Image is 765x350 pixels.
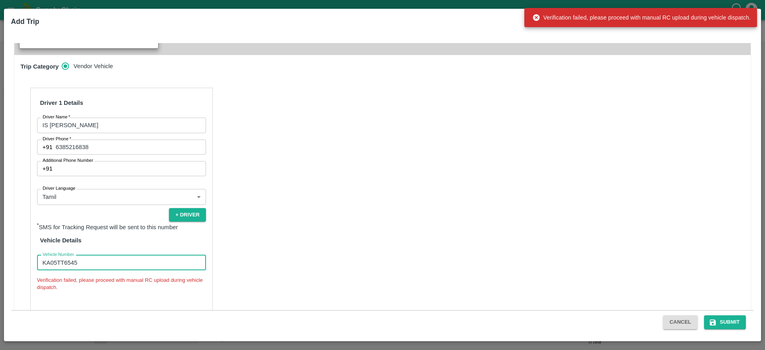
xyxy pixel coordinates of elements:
[43,164,53,173] p: +91
[74,62,113,71] span: Vendor Vehicle
[532,10,751,25] div: Verification failed, please proceed with manual RC upload during vehicle dispatch.
[37,255,206,270] input: Ex: TS07EX8889
[62,58,119,74] div: trip_category
[43,193,57,201] p: Tamil
[43,185,75,192] label: Driver Language
[43,143,53,151] p: +91
[43,114,70,120] label: Driver Name
[43,136,71,142] label: Driver Phone
[37,222,206,232] p: SMS for Tracking Request will be sent to this number
[43,252,74,258] label: Vehicle Number
[11,18,39,26] b: Add Trip
[40,100,83,106] strong: Driver 1 Details
[43,157,93,164] label: Additional Phone Number
[169,208,206,222] button: + Driver
[704,315,746,329] button: Submit
[40,237,82,244] strong: Vehicle Details
[37,277,206,291] p: Verification failed, please proceed with manual RC upload during vehicle dispatch.
[663,315,697,329] button: Cancel
[18,58,62,75] h6: Trip Category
